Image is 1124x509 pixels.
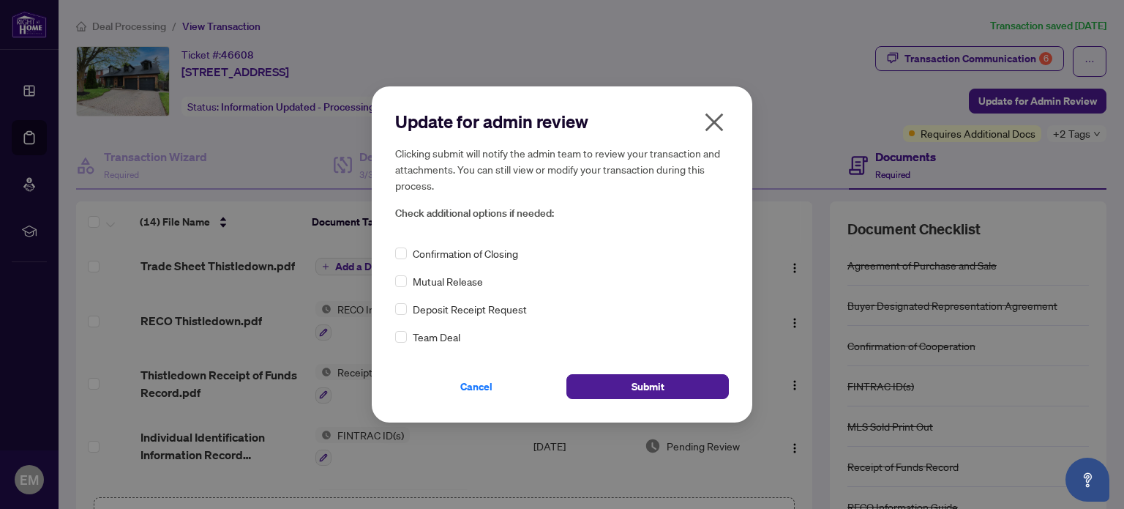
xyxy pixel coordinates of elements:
button: Submit [566,374,729,399]
button: Open asap [1065,458,1109,502]
span: Confirmation of Closing [413,245,518,261]
span: Cancel [460,375,492,398]
h2: Update for admin review [395,110,729,133]
span: close [702,111,726,134]
span: Deposit Receipt Request [413,301,527,317]
h5: Clicking submit will notify the admin team to review your transaction and attachments. You can st... [395,145,729,193]
span: Team Deal [413,329,460,345]
span: Submit [632,375,664,398]
button: Cancel [395,374,558,399]
span: Mutual Release [413,273,483,289]
span: Check additional options if needed: [395,205,729,222]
